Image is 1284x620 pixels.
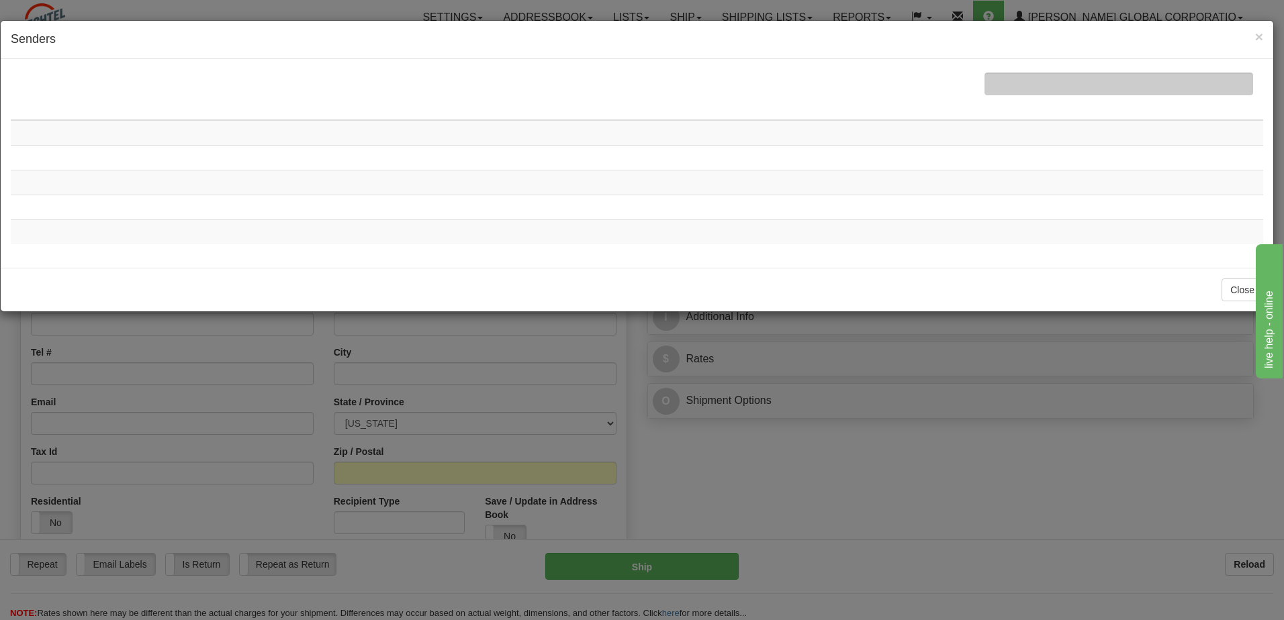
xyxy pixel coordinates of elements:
[1253,242,1283,378] iframe: chat widget
[1255,29,1263,44] span: ×
[10,8,124,24] div: live help - online
[1255,30,1263,44] button: Close
[11,31,1263,48] h4: Senders
[1222,278,1263,301] button: Close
